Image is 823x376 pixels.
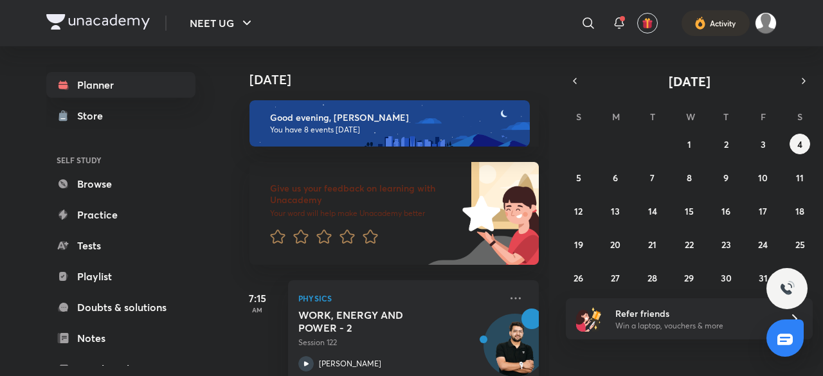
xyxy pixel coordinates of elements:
[642,201,663,221] button: October 14, 2025
[419,162,539,265] img: feedback_image
[686,111,695,123] abbr: Wednesday
[716,234,736,255] button: October 23, 2025
[46,294,195,320] a: Doubts & solutions
[753,167,773,188] button: October 10, 2025
[46,171,195,197] a: Browse
[796,172,804,184] abbr: October 11, 2025
[576,111,581,123] abbr: Sunday
[758,238,768,251] abbr: October 24, 2025
[270,208,458,219] p: Your word will help make Unacademy better
[584,72,795,90] button: [DATE]
[650,111,655,123] abbr: Tuesday
[724,138,728,150] abbr: October 2, 2025
[716,167,736,188] button: October 9, 2025
[46,202,195,228] a: Practice
[612,111,620,123] abbr: Monday
[46,325,195,351] a: Notes
[797,138,802,150] abbr: October 4, 2025
[795,205,804,217] abbr: October 18, 2025
[753,134,773,154] button: October 3, 2025
[270,125,518,135] p: You have 8 events [DATE]
[723,172,728,184] abbr: October 9, 2025
[642,267,663,288] button: October 28, 2025
[790,234,810,255] button: October 25, 2025
[576,306,602,332] img: referral
[249,72,552,87] h4: [DATE]
[568,267,589,288] button: October 26, 2025
[648,205,657,217] abbr: October 14, 2025
[642,234,663,255] button: October 21, 2025
[231,291,283,306] h5: 7:15
[615,307,773,320] h6: Refer friends
[182,10,262,36] button: NEET UG
[270,183,458,206] h6: Give us your feedback on learning with Unacademy
[790,201,810,221] button: October 18, 2025
[685,205,694,217] abbr: October 15, 2025
[270,112,518,123] h6: Good evening, [PERSON_NAME]
[298,309,458,334] h5: WORK, ENERGY AND POWER - 2
[721,238,731,251] abbr: October 23, 2025
[611,272,620,284] abbr: October 27, 2025
[779,281,795,296] img: ttu
[685,238,694,251] abbr: October 22, 2025
[613,172,618,184] abbr: October 6, 2025
[761,138,766,150] abbr: October 3, 2025
[679,201,700,221] button: October 15, 2025
[249,100,530,147] img: evening
[568,234,589,255] button: October 19, 2025
[679,134,700,154] button: October 1, 2025
[574,205,583,217] abbr: October 12, 2025
[687,138,691,150] abbr: October 1, 2025
[574,238,583,251] abbr: October 19, 2025
[637,13,658,33] button: avatar
[576,172,581,184] abbr: October 5, 2025
[758,172,768,184] abbr: October 10, 2025
[605,234,626,255] button: October 20, 2025
[721,272,732,284] abbr: October 30, 2025
[716,201,736,221] button: October 16, 2025
[759,272,768,284] abbr: October 31, 2025
[684,272,694,284] abbr: October 29, 2025
[753,267,773,288] button: October 31, 2025
[790,167,810,188] button: October 11, 2025
[759,205,767,217] abbr: October 17, 2025
[642,17,653,29] img: avatar
[46,149,195,171] h6: SELF STUDY
[605,167,626,188] button: October 6, 2025
[642,167,663,188] button: October 7, 2025
[574,272,583,284] abbr: October 26, 2025
[46,264,195,289] a: Playlist
[615,320,773,332] p: Win a laptop, vouchers & more
[319,358,381,370] p: [PERSON_NAME]
[755,12,777,34] img: Aman raj
[679,267,700,288] button: October 29, 2025
[797,111,802,123] abbr: Saturday
[687,172,692,184] abbr: October 8, 2025
[610,238,620,251] abbr: October 20, 2025
[648,238,656,251] abbr: October 21, 2025
[790,134,810,154] button: October 4, 2025
[650,172,655,184] abbr: October 7, 2025
[605,201,626,221] button: October 13, 2025
[716,134,736,154] button: October 2, 2025
[298,291,500,306] p: Physics
[605,267,626,288] button: October 27, 2025
[694,15,706,31] img: activity
[679,234,700,255] button: October 22, 2025
[716,267,736,288] button: October 30, 2025
[795,238,805,251] abbr: October 25, 2025
[46,103,195,129] a: Store
[46,14,150,33] a: Company Logo
[611,205,620,217] abbr: October 13, 2025
[298,337,500,348] p: Session 122
[761,111,766,123] abbr: Friday
[46,72,195,98] a: Planner
[647,272,657,284] abbr: October 28, 2025
[753,234,773,255] button: October 24, 2025
[568,201,589,221] button: October 12, 2025
[723,111,728,123] abbr: Thursday
[77,108,111,123] div: Store
[46,14,150,30] img: Company Logo
[46,233,195,258] a: Tests
[679,167,700,188] button: October 8, 2025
